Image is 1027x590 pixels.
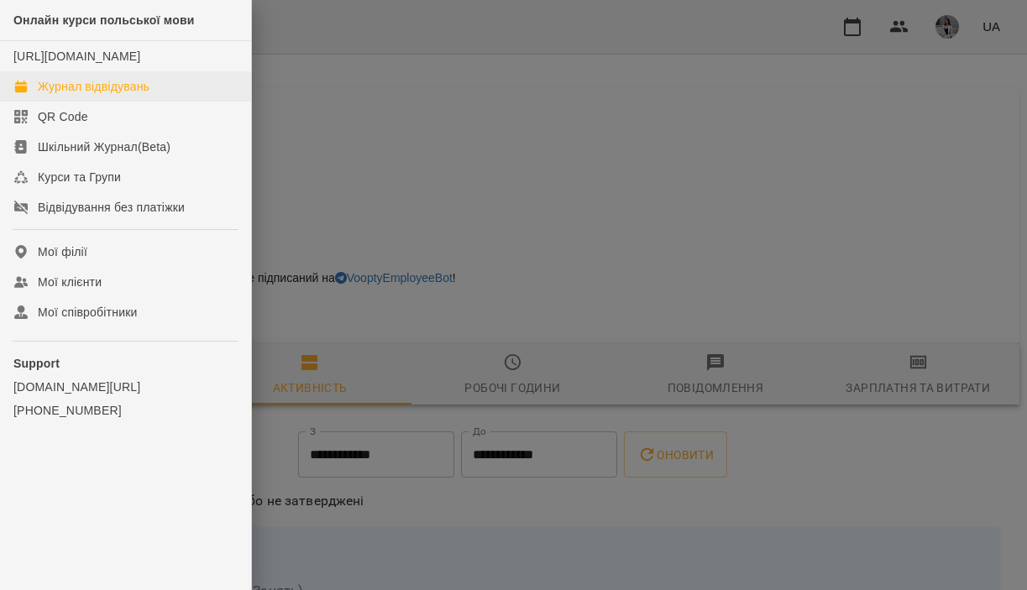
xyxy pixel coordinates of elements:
[13,402,238,419] a: [PHONE_NUMBER]
[38,199,185,216] div: Відвідування без платіжки
[13,355,238,372] p: Support
[38,169,121,185] div: Курси та Групи
[38,78,149,95] div: Журнал відвідувань
[38,304,138,321] div: Мої співробітники
[38,138,170,155] div: Шкільний Журнал(Beta)
[13,379,238,395] a: [DOMAIN_NAME][URL]
[38,108,88,125] div: QR Code
[38,243,87,260] div: Мої філії
[13,13,195,27] span: Онлайн курси польської мови
[38,274,102,290] div: Мої клієнти
[13,50,140,63] a: [URL][DOMAIN_NAME]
